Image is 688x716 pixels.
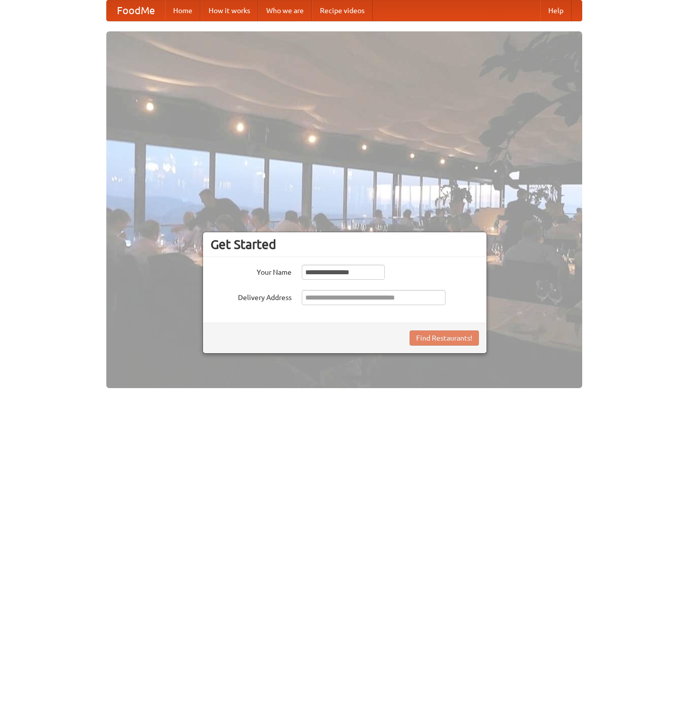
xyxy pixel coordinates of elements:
[211,265,292,277] label: Your Name
[312,1,373,21] a: Recipe videos
[258,1,312,21] a: Who we are
[211,237,479,252] h3: Get Started
[540,1,572,21] a: Help
[211,290,292,303] label: Delivery Address
[107,1,165,21] a: FoodMe
[410,330,479,346] button: Find Restaurants!
[165,1,200,21] a: Home
[200,1,258,21] a: How it works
